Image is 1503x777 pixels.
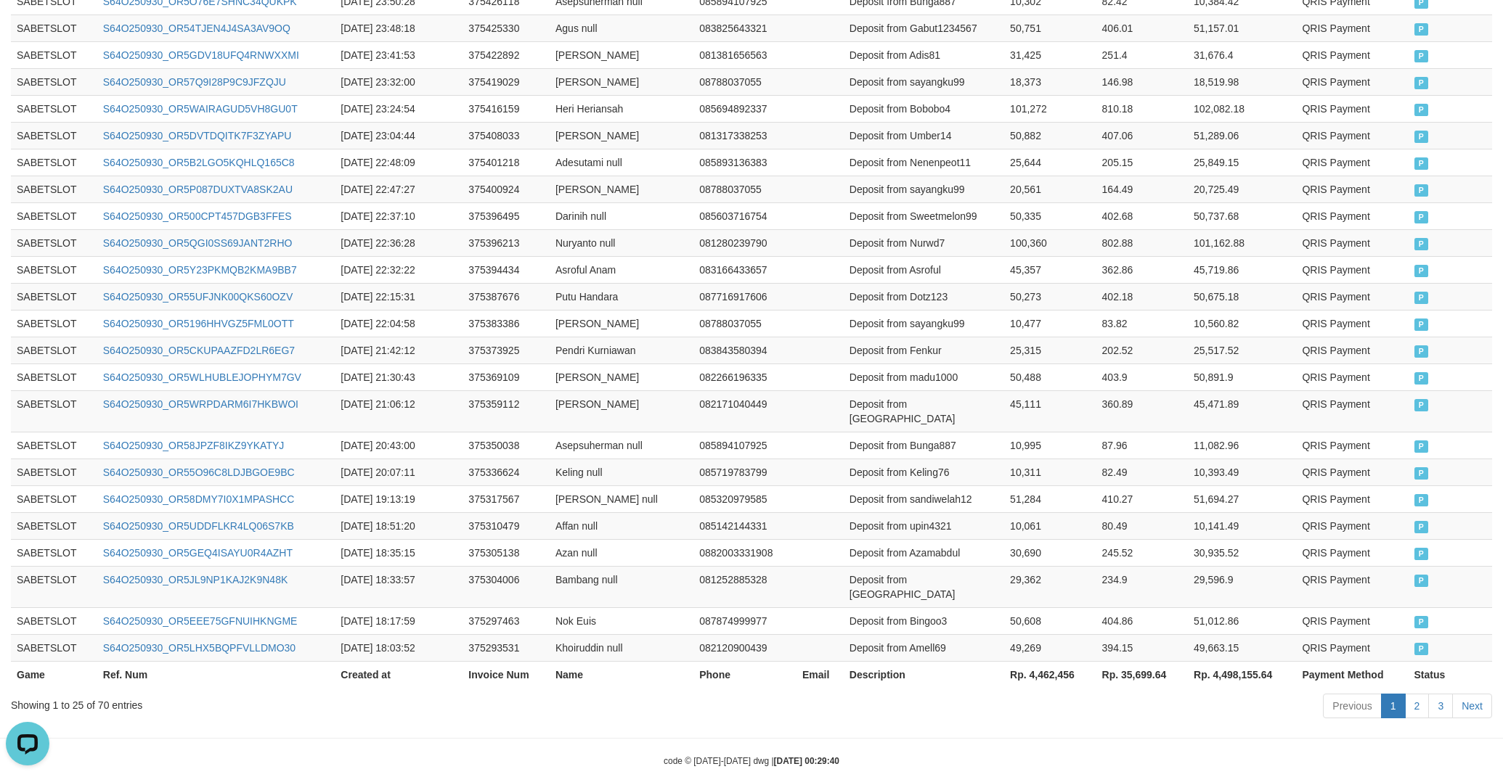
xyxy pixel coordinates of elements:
[550,202,693,229] td: Darinih null
[693,122,797,149] td: 081317338253
[335,607,463,634] td: [DATE] 18:17:59
[11,122,97,149] td: SABETSLOT
[1004,202,1096,229] td: 50,335
[693,363,797,390] td: 082266196335
[463,512,550,539] td: 375310479
[11,149,97,176] td: SABETSLOT
[11,607,97,634] td: SABETSLOT
[1096,512,1188,539] td: 80.49
[335,310,463,337] td: [DATE] 22:04:58
[11,202,97,229] td: SABETSLOT
[1004,176,1096,202] td: 20,561
[103,615,298,627] a: S64O250930_OR5EEE75GFNUIHKNGME
[1188,432,1296,459] td: 11,082.96
[103,440,285,451] a: S64O250930_OR58JPZF8IKZ9YKATYJ
[335,41,463,68] td: [DATE] 23:41:53
[103,291,293,303] a: S64O250930_OR55UFJNK00QKS60OZV
[1188,634,1296,661] td: 49,663.15
[335,661,463,688] th: Created at
[1096,202,1188,229] td: 402.68
[463,661,550,688] th: Invoice Num
[1296,512,1408,539] td: QRIS Payment
[1096,283,1188,310] td: 402.18
[1096,122,1188,149] td: 407.06
[335,566,463,607] td: [DATE] 18:33:57
[1096,176,1188,202] td: 164.49
[463,566,550,607] td: 375304006
[11,390,97,432] td: SABETSLOT
[335,363,463,390] td: [DATE] 21:30:43
[463,95,550,122] td: 375416159
[1414,292,1429,304] span: PAID
[1188,15,1296,41] td: 51,157.01
[11,256,97,283] td: SABETSLOT
[693,390,797,432] td: 082171040449
[1188,459,1296,485] td: 10,393.49
[6,6,49,49] button: Open LiveChat chat widget
[693,176,797,202] td: 08788037055
[103,210,292,222] a: S64O250930_OR500CPT457DGB3FFES
[1381,694,1406,718] a: 1
[1414,643,1429,655] span: PAID
[103,398,298,410] a: S64O250930_OR5WRPDARM6I7HKBWOI
[1096,539,1188,566] td: 245.52
[335,176,463,202] td: [DATE] 22:47:27
[11,566,97,607] td: SABETSLOT
[463,337,550,363] td: 375373925
[693,432,797,459] td: 085894107925
[103,76,286,88] a: S64O250930_OR57Q9I28P9C9JFZQJU
[1296,15,1408,41] td: QRIS Payment
[550,15,693,41] td: Agus null
[844,41,1004,68] td: Deposit from Adis81
[103,264,297,276] a: S64O250930_OR5Y23PKMQB2KMA9BB7
[1188,176,1296,202] td: 20,725.49
[1004,566,1096,607] td: 29,362
[335,432,463,459] td: [DATE] 20:43:00
[1414,318,1429,331] span: PAID
[844,122,1004,149] td: Deposit from Umber14
[1004,149,1096,176] td: 25,644
[1096,95,1188,122] td: 810.18
[693,229,797,256] td: 081280239790
[693,485,797,512] td: 085320979585
[463,15,550,41] td: 375425330
[103,466,295,478] a: S64O250930_OR55O96C8LDJBGOE9BC
[1296,566,1408,607] td: QRIS Payment
[1096,149,1188,176] td: 205.15
[11,229,97,256] td: SABETSLOT
[693,661,797,688] th: Phone
[693,283,797,310] td: 087716917606
[1296,485,1408,512] td: QRIS Payment
[693,634,797,661] td: 082120900439
[1004,459,1096,485] td: 10,311
[1004,337,1096,363] td: 25,315
[693,202,797,229] td: 085603716754
[844,176,1004,202] td: Deposit from sayangku99
[463,176,550,202] td: 375400924
[1188,539,1296,566] td: 30,935.52
[1004,283,1096,310] td: 50,273
[11,485,97,512] td: SABETSLOT
[1414,50,1429,62] span: PAID
[693,512,797,539] td: 085142144331
[1004,122,1096,149] td: 50,882
[1296,539,1408,566] td: QRIS Payment
[550,41,693,68] td: [PERSON_NAME]
[1096,337,1188,363] td: 202.52
[11,459,97,485] td: SABETSLOT
[11,41,97,68] td: SABETSLOT
[693,149,797,176] td: 085893136383
[1188,283,1296,310] td: 50,675.18
[335,95,463,122] td: [DATE] 23:24:54
[1004,15,1096,41] td: 50,751
[1296,229,1408,256] td: QRIS Payment
[693,337,797,363] td: 083843580394
[1004,539,1096,566] td: 30,690
[103,642,296,654] a: S64O250930_OR5LHX5BQPFVLLDMO30
[11,176,97,202] td: SABETSLOT
[463,432,550,459] td: 375350038
[1296,149,1408,176] td: QRIS Payment
[103,520,294,532] a: S64O250930_OR5UDDFLKR4LQ06S7KB
[1188,390,1296,432] td: 45,471.89
[1296,390,1408,432] td: QRIS Payment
